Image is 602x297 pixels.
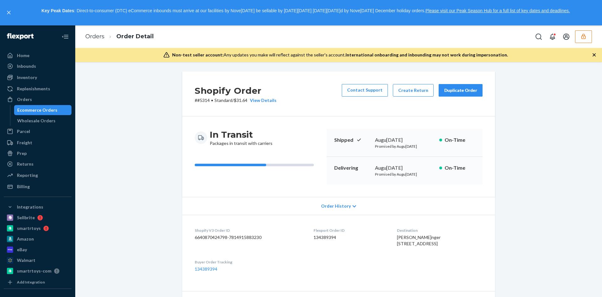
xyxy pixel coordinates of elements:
div: Augu[DATE] [375,136,434,144]
div: Returns [17,161,34,167]
button: Open notifications [546,30,559,43]
div: Home [17,52,29,59]
div: Orders [17,96,32,103]
dd: 6640870424798-7814915883230 [195,234,304,241]
a: Ecommerce Orders [14,105,72,115]
div: Freight [17,140,32,146]
div: eBay [17,247,27,253]
div: Prep [17,150,27,156]
div: Any updates you make will reflect against the seller's account. [172,52,508,58]
a: Inbounds [4,61,71,71]
p: Shipped [334,136,370,144]
a: Home [4,50,71,61]
div: Wholesale Orders [17,118,55,124]
a: Walmart [4,255,71,265]
div: Ecommerce Orders [17,107,57,113]
button: Create Return [393,84,434,97]
img: Flexport logo [7,33,34,40]
a: Orders [85,33,104,40]
p: : Direct-to-consumer (DTC) eCommerce inbounds must arrive at our facilities by Nove[DATE] be sell... [15,6,596,16]
a: eBay [4,245,71,255]
p: On-Time [445,164,475,172]
div: Amazon [17,236,34,242]
div: Replenishments [17,86,50,92]
div: smartrtoys [17,225,41,231]
p: # #5314 / $31.64 [195,97,277,103]
a: Returns [4,159,71,169]
div: Parcel [17,128,30,135]
a: Replenishments [4,84,71,94]
span: Non-test seller account: [172,52,224,57]
dd: 134389394 [314,234,387,241]
span: [PERSON_NAME]nger [STREET_ADDRESS] [397,235,441,246]
dt: Destination [397,228,483,233]
span: • [211,98,213,103]
a: Sellbrite [4,213,71,223]
strong: Key Peak Dates [41,8,74,13]
a: Amazon [4,234,71,244]
button: close, [6,9,12,16]
span: International onboarding and inbounding may not work during impersonation. [346,52,508,57]
a: Orders [4,94,71,104]
a: smartrtoys [4,223,71,233]
a: Contact Support [342,84,388,97]
div: Packages in transit with carriers [210,129,272,146]
a: Inventory [4,72,71,82]
a: smartrtoys-com [4,266,71,276]
div: Integrations [17,204,43,210]
p: Delivering [334,164,370,172]
a: Prep [4,148,71,158]
p: Promised by Augu[DATE] [375,172,434,177]
dt: Shopify V3 Order ID [195,228,304,233]
a: Wholesale Orders [14,116,72,126]
div: Inventory [17,74,37,81]
div: Billing [17,183,30,190]
dt: Flexport Order ID [314,228,387,233]
a: Freight [4,138,71,148]
h3: In Transit [210,129,272,140]
a: Parcel [4,126,71,136]
span: Standard [214,98,232,103]
a: Billing [4,182,71,192]
span: Chat [14,4,27,10]
a: Add Integration [4,278,71,286]
div: smartrtoys-com [17,268,51,274]
p: Promised by Augu[DATE] [375,144,434,149]
button: Duplicate Order [439,84,483,97]
div: Walmart [17,257,35,263]
a: Reporting [4,170,71,180]
div: Duplicate Order [444,87,477,93]
p: On-Time [445,136,475,144]
ol: breadcrumbs [80,27,159,46]
div: Inbounds [17,63,36,69]
div: Add Integration [17,279,45,285]
a: 134389394 [195,266,217,272]
button: Close Navigation [59,30,71,43]
span: Order History [321,203,351,209]
button: Integrations [4,202,71,212]
h2: Shopify Order [195,84,277,97]
button: View Details [247,97,277,103]
button: Open account menu [560,30,573,43]
a: Please visit our Peak Season Hub for a full list of key dates and deadlines. [425,8,570,13]
div: Reporting [17,172,38,178]
dt: Buyer Order Tracking [195,259,304,265]
div: Sellbrite [17,215,35,221]
div: Augu[DATE] [375,164,434,172]
a: Order Detail [116,33,154,40]
button: Open Search Box [532,30,545,43]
